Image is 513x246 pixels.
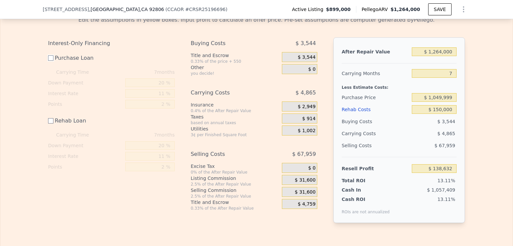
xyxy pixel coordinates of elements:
[191,120,279,126] div: based on annual taxes
[140,7,164,12] span: , CA 92806
[308,165,316,171] span: $ 0
[191,187,279,194] div: Selling Commission
[191,126,279,132] div: Utilities
[342,196,390,203] div: Cash ROI
[342,203,390,215] div: ROIs are not annualized
[191,206,279,211] div: 0.33% of the After Repair Value
[48,115,123,127] label: Rehab Loan
[56,67,100,77] div: Carrying Time
[292,148,316,160] span: $ 67,959
[302,116,316,122] span: $ 914
[342,91,409,103] div: Purchase Price
[295,189,316,195] span: $ 31,600
[48,55,53,61] input: Purchase Loan
[292,6,326,13] span: Active Listing
[191,170,279,175] div: 0% of the After Repair Value
[48,37,175,49] div: Interest-Only Financing
[438,197,455,202] span: 13.11%
[191,71,279,76] div: you decide!
[438,119,455,124] span: $ 3,544
[191,163,279,170] div: Excise Tax
[295,177,316,183] span: $ 31,600
[342,163,409,175] div: Resell Profit
[191,59,279,64] div: 0.33% of the price + 550
[427,187,455,193] span: $ 1,057,409
[191,194,279,199] div: 2.5% of the After Repair Value
[342,67,409,79] div: Carrying Months
[308,66,316,72] span: $ 0
[342,46,409,58] div: After Repair Value
[191,101,279,108] div: Insurance
[296,37,316,49] span: $ 3,544
[342,187,383,193] div: Cash In
[48,16,465,24] div: Edit the assumptions in yellow boxes. Input profit to calculate an offer price. Pre-set assumptio...
[48,52,123,64] label: Purchase Loan
[435,143,455,148] span: $ 67,959
[438,131,455,136] span: $ 4,865
[342,115,409,128] div: Buying Costs
[342,177,383,184] div: Total ROI
[191,64,279,71] div: Other
[298,104,315,110] span: $ 2,949
[428,3,452,15] button: SAVE
[191,52,279,59] div: Title and Escrow
[89,6,164,13] span: , [GEOGRAPHIC_DATA]
[298,128,315,134] span: $ 1,002
[48,151,123,162] div: Interest Rate
[48,140,123,151] div: Down Payment
[102,67,175,77] div: 7 months
[48,99,123,109] div: Points
[102,130,175,140] div: 7 months
[43,6,89,13] span: [STREET_ADDRESS]
[457,3,470,16] button: Show Options
[56,130,100,140] div: Carrying Time
[390,7,420,12] span: $1,264,000
[191,113,279,120] div: Taxes
[48,118,53,124] input: Rehab Loan
[191,87,265,99] div: Carrying Costs
[191,37,265,49] div: Buying Costs
[167,7,184,12] span: CCAOR
[298,201,315,207] span: $ 4,759
[191,175,279,182] div: Listing Commission
[48,162,123,172] div: Points
[48,77,123,88] div: Down Payment
[191,182,279,187] div: 2.5% of the After Repair Value
[165,6,227,13] div: ( )
[191,132,279,138] div: 3¢ per Finished Square Foot
[326,6,351,13] span: $899,000
[296,87,316,99] span: $ 4,865
[191,199,279,206] div: Title and Escrow
[342,79,457,91] div: Less Estimate Costs:
[298,54,315,60] span: $ 3,544
[342,128,383,140] div: Carrying Costs
[342,103,409,115] div: Rehab Costs
[185,7,225,12] span: # CRSR25196696
[362,6,391,13] span: Pellego ARV
[191,148,265,160] div: Selling Costs
[48,88,123,99] div: Interest Rate
[438,178,455,183] span: 13.11%
[342,140,409,152] div: Selling Costs
[191,108,279,113] div: 0.4% of the After Repair Value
